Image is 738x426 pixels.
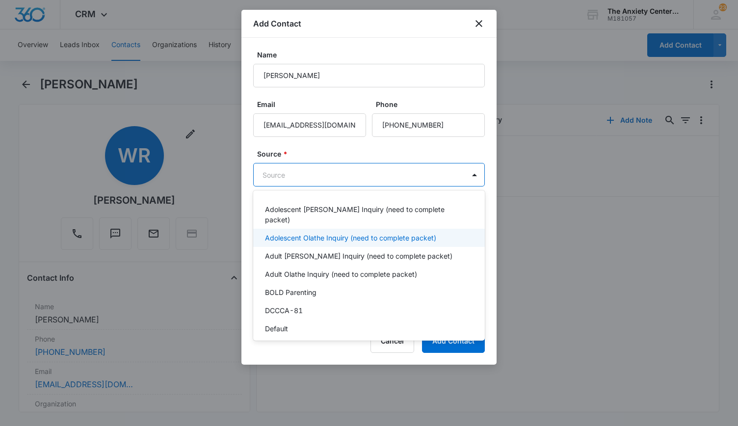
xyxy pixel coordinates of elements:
p: DCCCA-81 [265,305,303,316]
p: Adolescent Olathe Inquiry (need to complete packet) [265,233,436,243]
p: Adult Olathe Inquiry (need to complete packet) [265,269,417,279]
p: Adult [PERSON_NAME] Inquiry (need to complete packet) [265,251,452,261]
p: Default [265,323,288,334]
p: Adolescent [PERSON_NAME] Inquiry (need to complete packet) [265,204,471,225]
p: BOLD Parenting [265,287,316,297]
